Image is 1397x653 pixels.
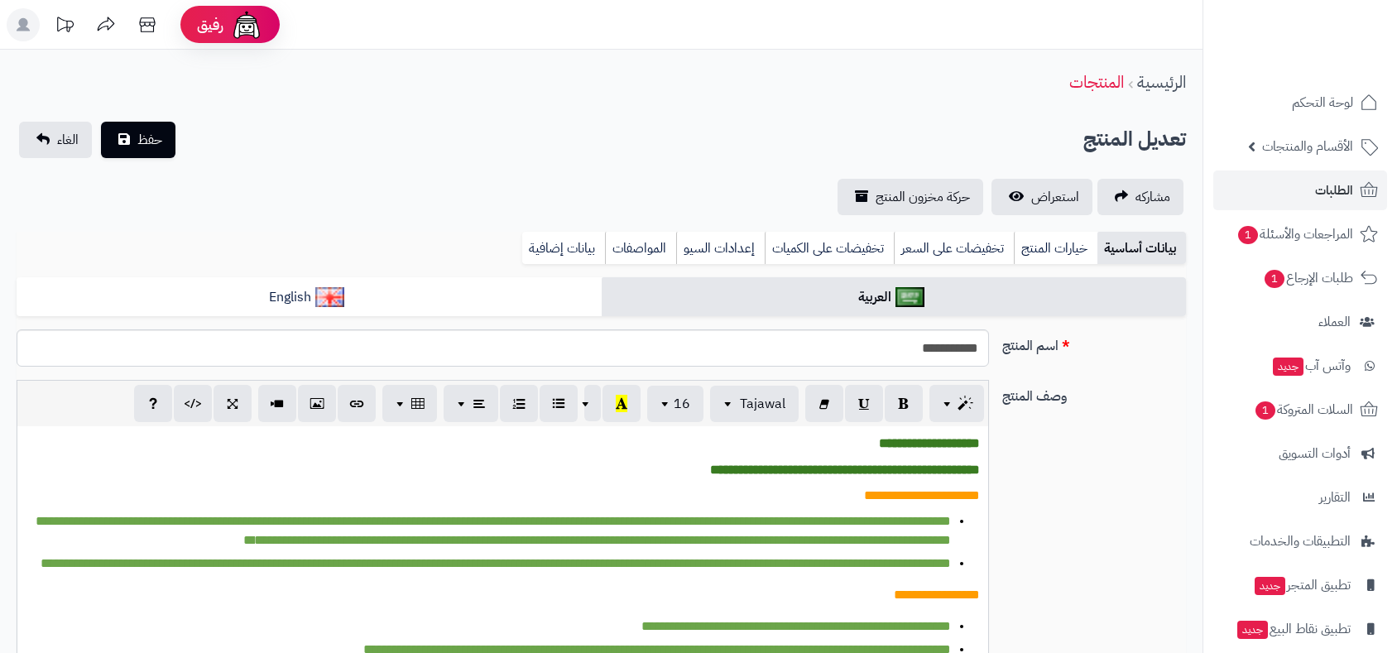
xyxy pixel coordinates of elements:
a: العربية [602,277,1187,318]
span: 1 [1255,401,1275,420]
a: خيارات المنتج [1014,232,1097,265]
span: المراجعات والأسئلة [1236,223,1353,246]
a: الطلبات [1213,170,1387,210]
span: طلبات الإرجاع [1263,266,1353,290]
span: مشاركه [1135,187,1170,207]
span: جديد [1273,358,1303,376]
span: حفظ [137,130,162,150]
a: أدوات التسويق [1213,434,1387,473]
label: وصف المنتج [996,380,1193,406]
a: مشاركه [1097,179,1183,215]
span: جديد [1237,621,1268,639]
span: السلات المتروكة [1254,398,1353,421]
span: الطلبات [1315,179,1353,202]
a: التطبيقات والخدمات [1213,521,1387,561]
button: Tajawal [710,386,799,422]
button: حفظ [101,122,175,158]
a: الغاء [19,122,92,158]
span: الغاء [57,130,79,150]
a: المواصفات [605,232,676,265]
a: تخفيضات على السعر [894,232,1014,265]
a: لوحة التحكم [1213,83,1387,122]
a: تطبيق المتجرجديد [1213,565,1387,605]
a: حركة مخزون المنتج [838,179,983,215]
a: التقارير [1213,478,1387,517]
span: لوحة التحكم [1292,91,1353,114]
a: العملاء [1213,302,1387,342]
a: طلبات الإرجاع1 [1213,258,1387,298]
span: وآتس آب [1271,354,1351,377]
span: تطبيق نقاط البيع [1236,617,1351,641]
a: English [17,277,602,318]
span: حركة مخزون المنتج [876,187,970,207]
span: الأقسام والمنتجات [1262,135,1353,158]
a: استعراض [991,179,1092,215]
span: التطبيقات والخدمات [1250,530,1351,553]
a: تحديثات المنصة [44,8,85,46]
img: ai-face.png [230,8,263,41]
span: Tajawal [740,394,785,414]
span: 1 [1265,270,1284,288]
img: العربية [895,287,924,307]
a: بيانات إضافية [522,232,605,265]
span: 1 [1238,226,1258,244]
span: أدوات التسويق [1279,442,1351,465]
a: المراجعات والأسئلة1 [1213,214,1387,254]
a: الرئيسية [1137,70,1186,94]
a: السلات المتروكة1 [1213,390,1387,430]
span: تطبيق المتجر [1253,574,1351,597]
a: المنتجات [1069,70,1124,94]
a: بيانات أساسية [1097,232,1186,265]
a: وآتس آبجديد [1213,346,1387,386]
a: تطبيق نقاط البيعجديد [1213,609,1387,649]
img: logo-2.png [1284,45,1381,79]
span: جديد [1255,577,1285,595]
span: التقارير [1319,486,1351,509]
span: العملاء [1318,310,1351,334]
a: إعدادات السيو [676,232,765,265]
h2: تعديل المنتج [1083,122,1186,156]
a: تخفيضات على الكميات [765,232,894,265]
span: 16 [674,394,690,414]
button: 16 [647,386,703,422]
label: اسم المنتج [996,329,1193,356]
span: رفيق [197,15,223,35]
span: استعراض [1031,187,1079,207]
img: English [315,287,344,307]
